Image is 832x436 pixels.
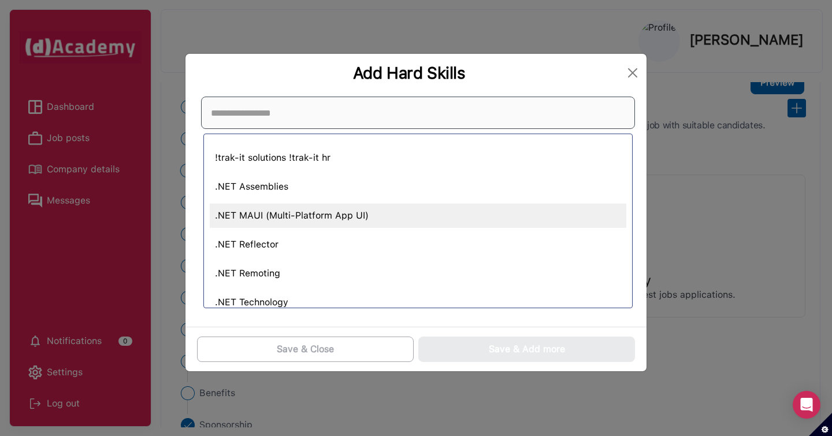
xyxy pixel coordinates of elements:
div: Save & Close [277,342,334,356]
div: .NET Remoting [210,261,626,286]
div: .NET Reflector [210,232,626,257]
div: !trak-it solutions !trak-it hr [210,146,626,170]
div: Add Hard Skills [195,63,623,83]
button: Save & Close [197,337,414,362]
button: Set cookie preferences [809,413,832,436]
div: Open Intercom Messenger [793,391,820,419]
div: Save & Add more [489,342,565,356]
button: Save & Add more [418,337,635,362]
div: .NET MAUI (Multi-Platform App UI) [210,204,626,228]
div: .NET Assemblies [210,175,626,199]
div: .NET Technology [210,290,626,315]
button: Close [623,64,642,82]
